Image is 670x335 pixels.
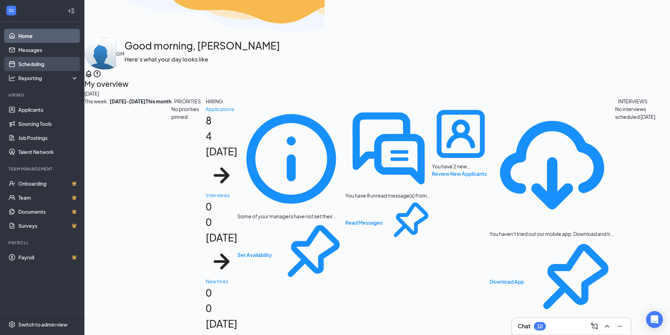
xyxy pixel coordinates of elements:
div: Reporting [18,75,79,82]
b: [DATE] - [DATE] [110,97,146,105]
div: HIRING [206,97,223,105]
a: Talent Network [18,145,78,159]
img: Darlene Pitt [84,38,116,70]
div: You have 8 unread message(s) from active applicants [345,192,432,199]
h3: Here’s what your day looks like [125,55,280,64]
div: 0 [DATE] [206,301,237,331]
h1: Good morning, [PERSON_NAME] [125,38,280,53]
div: Payroll [8,240,77,246]
a: PayrollCrown [18,250,78,264]
div: New hires [206,277,237,285]
div: 4 [DATE] [206,128,237,159]
div: Some of your managers have not set their interview availability yet [237,213,345,220]
a: Applicants [18,103,78,117]
div: Open Intercom Messenger [646,311,663,328]
a: Interviews00 [DATE]ArrowRight [206,191,237,277]
div: You have 8 unread message(s) from active applicants [345,105,432,246]
button: ComposeMessage [589,321,600,332]
h1: 0 [206,199,237,277]
div: GM [116,50,125,58]
svg: Minimize [615,322,624,330]
a: OnboardingCrown [18,176,78,191]
a: Job Postings [18,131,78,145]
button: Download App [490,278,524,285]
div: You have 2 new applicants [432,105,490,178]
svg: Pin [527,237,615,325]
a: DocumentsCrown [18,205,78,219]
h2: My overview [84,78,670,90]
svg: Notifications [84,70,93,78]
div: You have 2 new applicants [432,163,490,170]
button: Minimize [614,321,625,332]
svg: Analysis [8,75,15,82]
div: INTERVIEWS [618,97,647,105]
div: PRIORITIES [174,97,201,105]
svg: Pin [385,199,432,246]
a: Sourcing Tools [18,117,78,131]
div: 10 [537,323,543,329]
svg: ArrowRight [206,246,237,277]
svg: Pin [275,220,345,290]
svg: Settings [8,321,15,328]
div: You haven't tried out our mobile app. Download and try the mobile app here... [490,230,615,237]
button: ChevronUp [601,321,613,332]
div: Some of your managers have not set their interview availability yet [237,105,345,290]
svg: ChevronUp [603,322,611,330]
svg: WorkstreamLogo [8,7,15,14]
div: Hiring [8,92,77,98]
button: Set Availability [237,251,272,259]
button: Review New Applicants [432,170,487,178]
div: No interviews scheduled [DATE]. [615,105,670,121]
svg: ComposeMessage [590,322,599,330]
a: TeamCrown [18,191,78,205]
svg: UserEntity [432,105,490,163]
div: You haven't tried out our mobile app. Download and try the mobile app here... [490,105,615,326]
svg: Download [490,105,615,230]
svg: DoubleChatActive [345,105,432,192]
a: SurveysCrown [18,219,78,233]
a: Messages [18,43,78,57]
div: This week : [84,97,146,105]
svg: QuestionInfo [93,70,101,78]
b: This month [146,97,171,105]
svg: Collapse [68,7,75,14]
a: Scheduling [18,57,78,71]
svg: Info [237,105,345,213]
a: Home [18,29,78,43]
div: Interviews [206,191,237,199]
div: No priorities pinned. [171,105,206,121]
div: Switch to admin view [18,321,68,328]
button: Read Messages [345,219,382,226]
div: Applications [206,105,237,113]
div: 0 [DATE] [206,214,237,245]
a: Applications84 [DATE]ArrowRight [206,105,237,191]
h1: 8 [206,113,237,191]
svg: ArrowRight [206,160,237,191]
h3: Chat [518,322,530,330]
div: Team Management [8,166,77,172]
div: [DATE] [84,90,670,97]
